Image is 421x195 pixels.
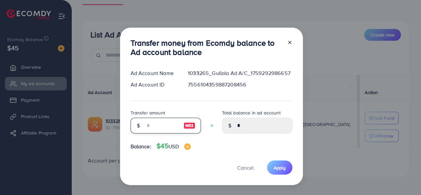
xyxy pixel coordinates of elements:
[125,81,183,88] div: Ad Account ID
[131,110,165,116] label: Transfer amount
[183,81,297,88] div: 7556104359887208456
[229,160,262,175] button: Cancel
[157,142,191,150] h4: $45
[222,110,281,116] label: Total balance in ad account
[183,69,297,77] div: 1033265_Gullala Ad A/C_1759292986657
[184,122,195,130] img: image
[393,165,416,190] iframe: Chat
[184,143,191,150] img: image
[131,38,282,57] h3: Transfer money from Ecomdy balance to Ad account balance
[131,143,151,150] span: Balance:
[267,160,292,175] button: Apply
[237,164,254,171] span: Cancel
[125,69,183,77] div: Ad Account Name
[168,143,179,150] span: USD
[274,164,286,171] span: Apply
